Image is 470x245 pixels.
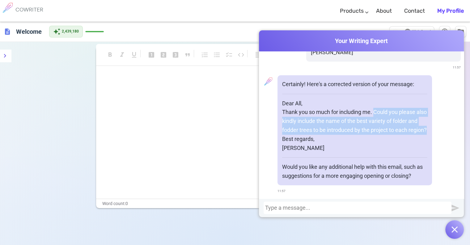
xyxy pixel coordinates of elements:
span: 11:57 [453,63,461,72]
button: Manage Documents [455,26,466,37]
span: description [4,28,11,35]
span: looks_one [148,51,155,59]
span: 2,439,180 [62,28,79,35]
button: Help & Shortcuts [439,26,450,37]
p: [PERSON_NAME] [282,144,427,153]
p: Would you like any additional help with this email, such as suggestions for a more engaging openi... [282,163,427,181]
h6: Click to edit title [14,25,44,38]
span: format_italic [118,51,126,59]
p: Best regards, [282,135,427,144]
span: format_list_numbered [201,51,209,59]
p: Certainly! Here's a corrected version of your message: [282,80,427,89]
span: format_list_bulleted [213,51,221,59]
p: [PERSON_NAME] [311,48,456,57]
span: auto_awesome [53,28,61,35]
a: My Profile [437,2,464,20]
div: Word count: 0 [96,199,374,208]
p: Thank you so much for including me. Could you please also kindly include the name of the best var... [282,108,427,134]
p: Dear All, [282,99,427,108]
span: code [237,51,245,59]
span: looks_3 [172,51,179,59]
span: format_quote [184,51,191,59]
span: 11:57 [277,187,286,196]
span: Web Search [413,29,432,35]
span: format_bold [106,51,114,59]
span: format_align_left [255,51,262,59]
h6: COWRITER [15,7,43,12]
span: checklist [225,51,233,59]
span: help_outline [441,28,448,35]
span: language [404,28,411,36]
img: Open chat [451,226,458,233]
span: format_underlined [130,51,138,59]
img: profile [262,75,274,88]
a: Products [340,2,364,20]
span: folder [457,28,464,35]
span: looks_two [160,51,167,59]
img: Send [451,204,459,212]
b: My Profile [437,7,464,14]
a: Contact [404,2,425,20]
a: About [376,2,392,20]
span: Your Writing Expert [259,37,464,46]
